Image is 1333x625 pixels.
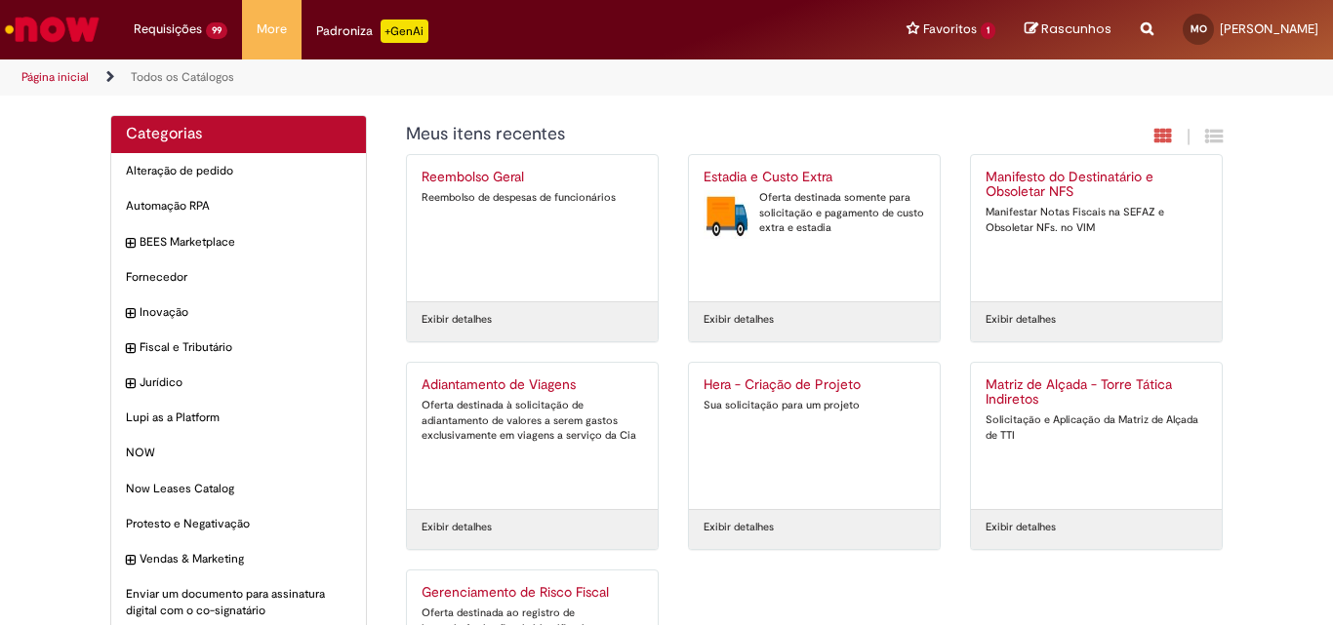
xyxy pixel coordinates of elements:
[422,312,492,328] a: Exibir detalhes
[381,20,428,43] p: +GenAi
[257,20,287,39] span: More
[1191,22,1207,35] span: MO
[704,190,925,236] div: Oferta destinada somente para solicitação e pagamento de custo extra e estadia
[422,520,492,535] a: Exibir detalhes
[422,585,643,601] h2: Gerenciamento de Risco Fiscal
[111,224,366,260] div: expandir categoria BEES Marketplace BEES Marketplace
[704,398,925,413] div: Sua solicitação para um projeto
[126,410,351,426] span: Lupi as a Platform
[986,377,1207,409] h2: Matriz de Alçada - Torre Tática Indiretos
[140,234,351,251] span: BEES Marketplace
[111,153,366,189] div: Alteração de pedido
[140,374,351,391] span: Jurídico
[126,339,135,359] i: expandir categoria Fiscal e Tributário
[131,69,234,85] a: Todos os Catálogos
[111,400,366,436] div: Lupi as a Platform
[986,312,1056,328] a: Exibir detalhes
[422,398,643,444] div: Oferta destinada à solicitação de adiantamento de valores a serem gastos exclusivamente em viagen...
[21,69,89,85] a: Página inicial
[986,520,1056,535] a: Exibir detalhes
[986,205,1207,235] div: Manifestar Notas Fiscais na SEFAZ e Obsoletar NFs. no VIM
[1205,127,1223,145] i: Exibição de grade
[422,377,643,393] h2: Adiantamento de Viagens
[422,190,643,206] div: Reembolso de despesas de funcionários
[111,188,366,224] div: Automação RPA
[111,365,366,401] div: expandir categoria Jurídico Jurídico
[1025,20,1111,39] a: Rascunhos
[1154,127,1172,145] i: Exibição em cartão
[422,170,643,185] h2: Reembolso Geral
[971,363,1222,509] a: Matriz de Alçada - Torre Tática Indiretos Solicitação e Aplicação da Matriz de Alçada de TTI
[316,20,428,43] div: Padroniza
[111,471,366,507] div: Now Leases Catalog
[689,363,940,509] a: Hera - Criação de Projeto Sua solicitação para um projeto
[704,190,749,239] img: Estadia e Custo Extra
[407,363,658,509] a: Adiantamento de Viagens Oferta destinada à solicitação de adiantamento de valores a serem gastos ...
[140,304,351,321] span: Inovação
[971,155,1222,301] a: Manifesto do Destinatário e Obsoletar NFS Manifestar Notas Fiscais na SEFAZ e Obsoletar NFs. no VIM
[689,155,940,301] a: Estadia e Custo Extra Estadia e Custo Extra Oferta destinada somente para solicitação e pagamento...
[15,59,874,96] ul: Trilhas de página
[126,234,135,254] i: expandir categoria BEES Marketplace
[126,126,351,143] h2: Categorias
[981,22,995,39] span: 1
[111,294,366,331] div: expandir categoria Inovação Inovação
[134,20,202,39] span: Requisições
[126,374,135,394] i: expandir categoria Jurídico
[140,339,351,356] span: Fiscal e Tributário
[986,412,1207,443] div: Solicitação e Aplicação da Matriz de Alçada de TTI
[1187,126,1191,148] span: |
[111,259,366,295] div: Fornecedor
[111,435,366,471] div: NOW
[126,198,351,215] span: Automação RPA
[111,541,366,577] div: expandir categoria Vendas & Marketing Vendas & Marketing
[986,170,1207,201] h2: Manifesto do Destinatário e Obsoletar NFS
[126,551,135,570] i: expandir categoria Vendas & Marketing
[126,445,351,461] span: NOW
[126,586,351,619] span: Enviar um documento para assinatura digital com o co-signatário
[1220,20,1318,37] span: [PERSON_NAME]
[1041,20,1111,38] span: Rascunhos
[923,20,977,39] span: Favoritos
[126,481,351,497] span: Now Leases Catalog
[111,506,366,542] div: Protesto e Negativação
[407,155,658,301] a: Reembolso Geral Reembolso de despesas de funcionários
[704,377,925,393] h2: Hera - Criação de Projeto
[126,269,351,286] span: Fornecedor
[126,304,135,324] i: expandir categoria Inovação
[704,520,774,535] a: Exibir detalhes
[140,551,351,567] span: Vendas & Marketing
[2,10,102,49] img: ServiceNow
[704,312,774,328] a: Exibir detalhes
[406,125,1012,144] h1: {"description":"","title":"Meus itens recentes"} Categoria
[206,22,227,39] span: 99
[704,170,925,185] h2: Estadia e Custo Extra
[126,163,351,179] span: Alteração de pedido
[126,516,351,532] span: Protesto e Negativação
[111,330,366,366] div: expandir categoria Fiscal e Tributário Fiscal e Tributário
